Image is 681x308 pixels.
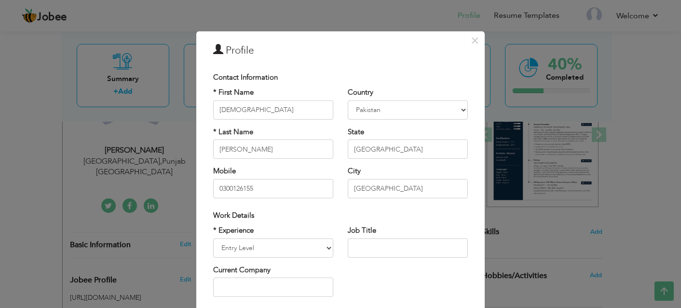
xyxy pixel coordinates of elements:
label: Mobile [213,166,236,176]
span: Contact Information [213,72,278,82]
label: Current Company [213,265,271,275]
button: Close [467,33,482,48]
label: State [348,127,364,137]
label: Job Title [348,225,376,236]
label: * First Name [213,87,254,98]
label: * Experience [213,225,254,236]
label: Country [348,87,373,98]
span: Work Details [213,210,254,220]
label: City [348,166,361,176]
span: × [471,32,479,49]
label: * Last Name [213,127,253,137]
h3: Profile [213,43,468,58]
